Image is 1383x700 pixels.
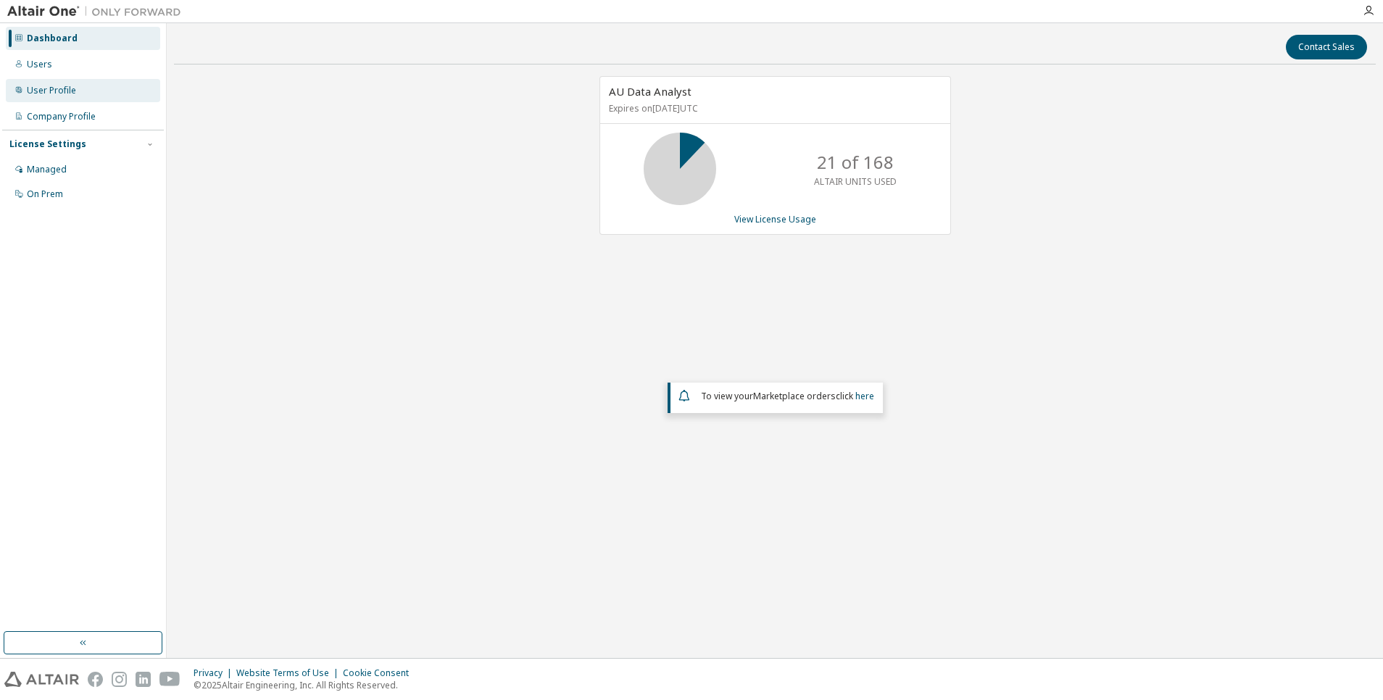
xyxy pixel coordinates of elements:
[814,175,897,188] p: ALTAIR UNITS USED
[236,667,343,679] div: Website Terms of Use
[88,672,103,687] img: facebook.svg
[1286,35,1367,59] button: Contact Sales
[112,672,127,687] img: instagram.svg
[27,59,52,70] div: Users
[194,667,236,679] div: Privacy
[7,4,188,19] img: Altair One
[753,390,836,402] em: Marketplace orders
[159,672,180,687] img: youtube.svg
[27,111,96,122] div: Company Profile
[4,672,79,687] img: altair_logo.svg
[609,102,938,114] p: Expires on [DATE] UTC
[27,85,76,96] div: User Profile
[9,138,86,150] div: License Settings
[194,679,418,691] p: © 2025 Altair Engineering, Inc. All Rights Reserved.
[343,667,418,679] div: Cookie Consent
[734,213,816,225] a: View License Usage
[136,672,151,687] img: linkedin.svg
[817,150,894,175] p: 21 of 168
[855,390,874,402] a: here
[27,188,63,200] div: On Prem
[701,390,874,402] span: To view your click
[27,164,67,175] div: Managed
[27,33,78,44] div: Dashboard
[609,84,691,99] span: AU Data Analyst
